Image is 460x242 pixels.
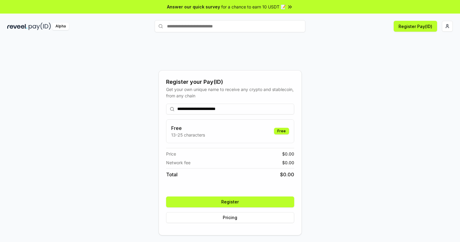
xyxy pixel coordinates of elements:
[166,212,294,223] button: Pricing
[29,23,51,30] img: pay_id
[166,151,176,157] span: Price
[282,151,294,157] span: $ 0.00
[171,124,205,132] h3: Free
[274,128,289,134] div: Free
[166,159,191,166] span: Network fee
[166,86,294,99] div: Get your own unique name to receive any crypto and stablecoin, from any chain
[166,171,178,178] span: Total
[171,132,205,138] p: 13-25 characters
[280,171,294,178] span: $ 0.00
[166,196,294,207] button: Register
[394,21,437,32] button: Register Pay(ID)
[167,4,220,10] span: Answer our quick survey
[282,159,294,166] span: $ 0.00
[52,23,69,30] div: Alpha
[166,78,294,86] div: Register your Pay(ID)
[221,4,286,10] span: for a chance to earn 10 USDT 📝
[7,23,27,30] img: reveel_dark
